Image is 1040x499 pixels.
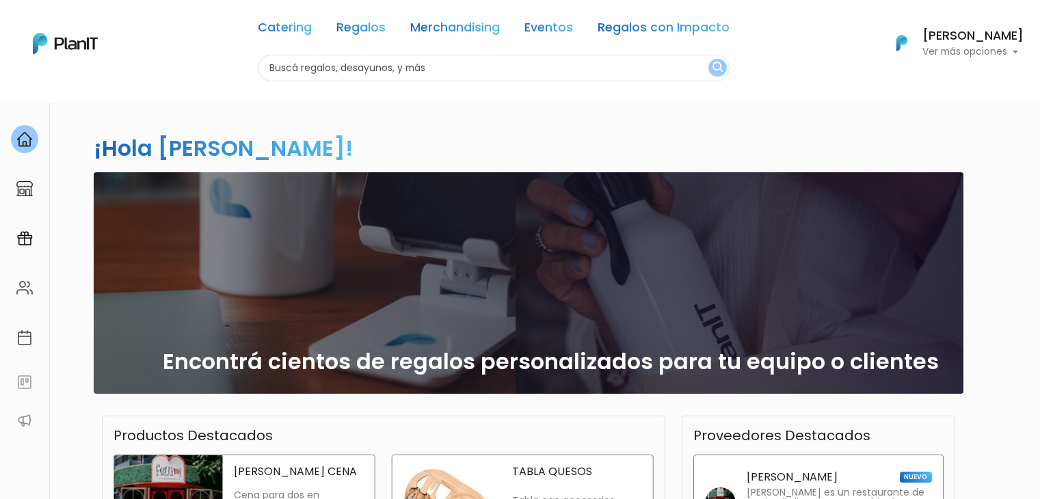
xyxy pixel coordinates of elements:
img: campaigns-02234683943229c281be62815700db0a1741e53638e28bf9629b52c665b00959.svg [16,230,33,247]
p: [PERSON_NAME] [747,472,838,483]
input: Buscá regalos, desayunos, y más [258,55,730,81]
p: TABLA QUESOS [512,466,642,477]
a: Regalos [336,22,386,38]
a: Catering [258,22,312,38]
p: [PERSON_NAME] CENA [234,466,364,477]
img: feedback-78b5a0c8f98aac82b08bfc38622c3050aee476f2c9584af64705fc4e61158814.svg [16,374,33,390]
img: marketplace-4ceaa7011d94191e9ded77b95e3339b90024bf715f7c57f8cf31f2d8c509eaba.svg [16,180,33,197]
img: PlanIt Logo [887,28,917,58]
h3: Proveedores Destacados [693,427,870,444]
a: Regalos con Impacto [598,22,730,38]
h2: Encontrá cientos de regalos personalizados para tu equipo o clientes [163,349,939,375]
button: PlanIt Logo [PERSON_NAME] Ver más opciones [879,25,1024,61]
h3: Productos Destacados [114,427,273,444]
img: partners-52edf745621dab592f3b2c58e3bca9d71375a7ef29c3b500c9f145b62cc070d4.svg [16,412,33,429]
a: Merchandising [410,22,500,38]
h2: ¡Hola [PERSON_NAME]! [94,133,354,163]
img: home-e721727adea9d79c4d83392d1f703f7f8bce08238fde08b1acbfd93340b81755.svg [16,131,33,148]
img: search_button-432b6d5273f82d61273b3651a40e1bd1b912527efae98b1b7a1b2c0702e16a8d.svg [712,62,723,75]
img: PlanIt Logo [33,33,98,54]
img: calendar-87d922413cdce8b2cf7b7f5f62616a5cf9e4887200fb71536465627b3292af00.svg [16,329,33,346]
h6: [PERSON_NAME] [922,30,1024,42]
p: Ver más opciones [922,47,1024,57]
img: people-662611757002400ad9ed0e3c099ab2801c6687ba6c219adb57efc949bc21e19d.svg [16,280,33,296]
span: NUEVO [900,472,931,483]
a: Eventos [524,22,573,38]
